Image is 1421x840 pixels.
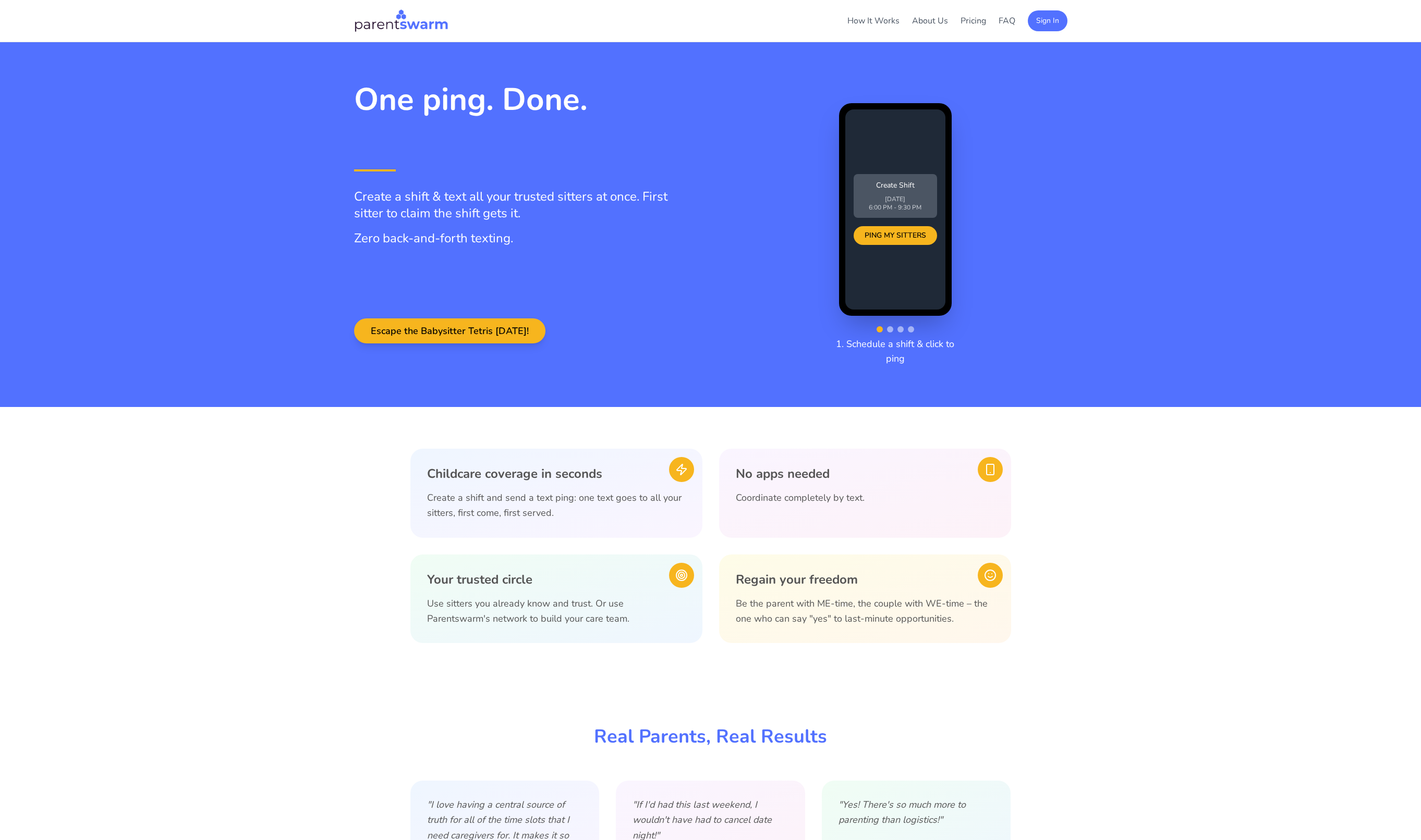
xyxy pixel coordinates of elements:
[427,571,686,588] h3: Your trusted circle
[354,726,1067,747] h2: Real Parents, Real Results
[860,195,931,203] p: [DATE]
[427,596,686,627] p: Use sitters you already know and trust. Or use Parentswarm's network to build your care team.
[736,571,994,588] h3: Regain your freedom
[854,226,937,245] div: PING MY SITTERS
[829,337,962,366] p: 1. Schedule a shift & click to ping
[354,318,545,343] button: Escape the Babysitter Tetris [DATE]!
[1028,15,1067,26] a: Sign In
[847,15,900,27] a: How It Works
[427,465,686,482] h3: Childcare coverage in seconds
[860,180,931,191] p: Create Shift
[860,203,931,212] p: 6:00 PM - 9:30 PM
[736,596,994,627] p: Be the parent with ME-time, the couple with WE-time – the one who can say "yes" to last-minute op...
[427,490,686,521] p: Create a shift and send a text ping: one text goes to all your sitters, first come, first served.
[912,15,948,27] a: About Us
[1028,10,1067,31] button: Sign In
[736,490,994,505] p: Coordinate completely by text.
[354,326,545,337] a: Escape the Babysitter Tetris [DATE]!
[961,15,986,27] a: Pricing
[736,465,994,482] h3: No apps needed
[354,8,449,33] img: Parentswarm Logo
[999,15,1015,27] a: FAQ
[839,797,994,828] p: "Yes! There's so much more to parenting than logistics!"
